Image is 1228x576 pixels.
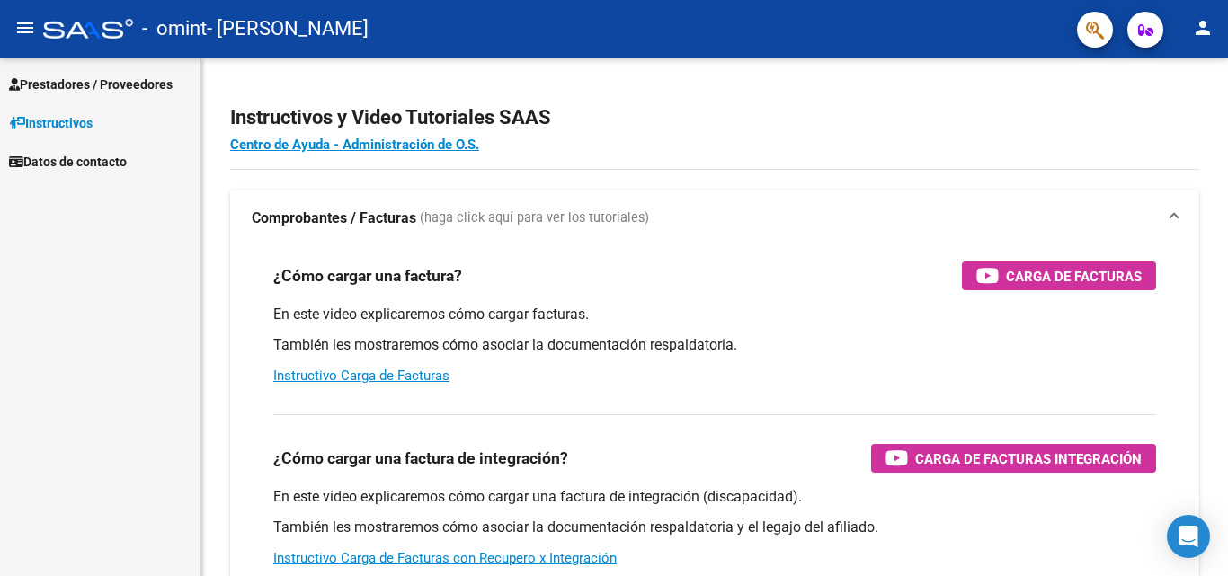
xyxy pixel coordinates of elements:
span: - omint [142,9,207,49]
p: En este video explicaremos cómo cargar una factura de integración (discapacidad). [273,487,1156,507]
mat-icon: menu [14,17,36,39]
span: Carga de Facturas Integración [915,448,1142,470]
a: Instructivo Carga de Facturas con Recupero x Integración [273,550,617,566]
p: También les mostraremos cómo asociar la documentación respaldatoria. [273,335,1156,355]
span: (haga click aquí para ver los tutoriales) [420,208,649,228]
a: Instructivo Carga de Facturas [273,368,449,384]
span: Prestadores / Proveedores [9,75,173,94]
strong: Comprobantes / Facturas [252,208,416,228]
span: Carga de Facturas [1006,265,1142,288]
p: En este video explicaremos cómo cargar facturas. [273,305,1156,324]
p: También les mostraremos cómo asociar la documentación respaldatoria y el legajo del afiliado. [273,518,1156,537]
span: Datos de contacto [9,152,127,172]
span: - [PERSON_NAME] [207,9,369,49]
button: Carga de Facturas [962,261,1156,290]
button: Carga de Facturas Integración [871,444,1156,473]
div: Open Intercom Messenger [1167,515,1210,558]
mat-expansion-panel-header: Comprobantes / Facturas (haga click aquí para ver los tutoriales) [230,190,1199,247]
a: Centro de Ayuda - Administración de O.S. [230,137,479,153]
h2: Instructivos y Video Tutoriales SAAS [230,101,1199,135]
h3: ¿Cómo cargar una factura? [273,263,462,288]
mat-icon: person [1192,17,1214,39]
h3: ¿Cómo cargar una factura de integración? [273,446,568,471]
span: Instructivos [9,113,93,133]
